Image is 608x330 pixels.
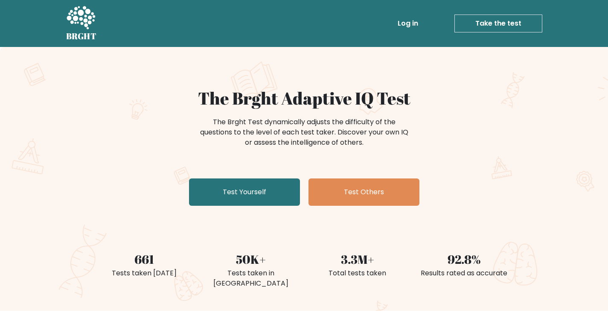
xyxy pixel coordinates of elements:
a: Log in [394,15,422,32]
div: Total tests taken [309,268,406,278]
div: Tests taken [DATE] [96,268,192,278]
div: 661 [96,250,192,268]
a: Test Others [308,178,419,206]
a: Test Yourself [189,178,300,206]
h5: BRGHT [66,31,97,41]
div: 3.3M+ [309,250,406,268]
a: BRGHT [66,3,97,44]
div: 50K+ [203,250,299,268]
div: 92.8% [416,250,512,268]
div: The Brght Test dynamically adjusts the difficulty of the questions to the level of each test take... [198,117,411,148]
div: Tests taken in [GEOGRAPHIC_DATA] [203,268,299,289]
div: Results rated as accurate [416,268,512,278]
a: Take the test [454,15,542,32]
h1: The Brght Adaptive IQ Test [96,88,512,108]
